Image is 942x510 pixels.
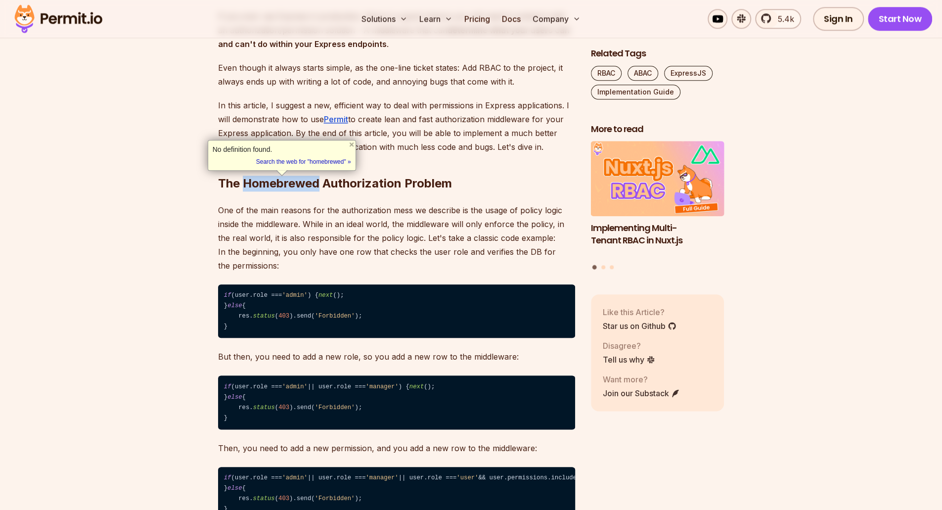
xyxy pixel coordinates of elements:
span: 'admin' [282,474,307,481]
h2: More to read [591,123,724,136]
a: Pricing [460,9,494,29]
span: 'Forbidden' [315,313,355,320]
span: 5.4k [772,13,794,25]
button: Solutions [358,9,411,29]
a: Sign In [813,7,864,31]
span: 'manager' [365,383,398,390]
p: Then, you need to add a new permission, and you add a new row to the middleware: [218,441,575,455]
img: Permit logo [10,2,107,36]
a: Docs [498,9,525,29]
button: Learn [415,9,456,29]
span: if [224,474,231,481]
a: ExpressJS [664,66,713,81]
span: status [253,313,275,320]
span: 'Forbidden' [315,495,355,502]
span: 'user' [456,474,478,481]
li: 1 of 3 [591,141,724,259]
a: Implementing Multi-Tenant RBAC in Nuxt.jsImplementing Multi-Tenant RBAC in Nuxt.js [591,141,724,259]
img: Implementing Multi-Tenant RBAC in Nuxt.js [591,141,724,217]
p: Like this Article? [603,306,676,318]
span: 'Forbidden' [315,404,355,411]
span: if [224,383,231,390]
p: Want more? [603,373,680,385]
a: Tell us why [603,354,655,366]
a: Implementation Guide [591,85,680,99]
span: status [253,404,275,411]
a: Permit [324,114,348,124]
a: Join our Substack [603,387,680,399]
p: One of the main reasons for the authorization mess we describe is the usage of policy logic insid... [218,203,575,273]
button: Go to slide 2 [601,265,605,269]
code: (user.role === ) { (); } { res. ( ).send( ); } [218,284,575,338]
h2: Related Tags [591,47,724,60]
span: if [224,292,231,299]
a: RBAC [591,66,622,81]
span: else [227,485,242,492]
span: 403 [278,313,289,320]
div: Posts [591,141,724,271]
strong: determine what your users can and can't do within your Express endpoints [218,25,570,49]
span: else [227,302,242,309]
p: Even though it always starts simple, as the one-line ticket states: Add RBAC to the project, it a... [218,61,575,89]
p: But then, you need to add a new role, so you add a new row to the middleware: [218,350,575,364]
p: In this article, I suggest a new, efficient way to deal with permissions in Express applications.... [218,98,575,154]
a: 5.4k [755,9,801,29]
a: ABAC [628,66,658,81]
button: Company [529,9,584,29]
span: 'admin' [282,383,307,390]
p: Disagree? [603,340,655,352]
a: Start Now [868,7,933,31]
span: else [227,394,242,401]
h3: Implementing Multi-Tenant RBAC in Nuxt.js [591,222,724,247]
a: Star us on Github [603,320,676,332]
code: (user.role === || user.role === ) { (); } { res. ( ).send( ); } [218,375,575,429]
h2: The Homebrewed Authorization Problem [218,136,575,191]
span: 403 [278,404,289,411]
button: Go to slide 1 [592,265,597,270]
span: next [409,383,424,390]
span: 'manager' [365,474,398,481]
span: status [253,495,275,502]
span: next [318,292,333,299]
span: 'admin' [282,292,307,299]
button: Go to slide 3 [610,265,614,269]
span: 403 [278,495,289,502]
